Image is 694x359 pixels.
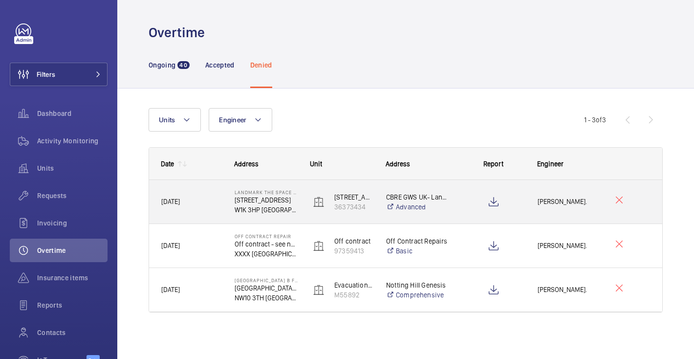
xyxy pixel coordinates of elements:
[235,293,298,303] p: NW10 3TH [GEOGRAPHIC_DATA]
[538,284,601,295] span: [PERSON_NAME].
[235,249,298,259] p: XXXX [GEOGRAPHIC_DATA]
[209,108,272,132] button: Engineer
[334,280,373,290] p: Evacuation - EPL No 2 Flats 22-44 Block B
[386,280,449,290] p: Notting Hill Genesis
[313,196,325,208] img: elevator.svg
[386,236,449,246] p: Off Contract Repairs
[234,160,259,168] span: Address
[37,191,108,201] span: Requests
[538,240,601,251] span: [PERSON_NAME].
[235,189,298,195] p: Landmark The Space Mayfair
[161,286,180,293] span: [DATE]
[10,63,108,86] button: Filters
[37,163,108,173] span: Units
[386,246,449,256] a: Basic
[386,290,449,300] a: Comprehensive
[235,205,298,215] p: W1K 3HP [GEOGRAPHIC_DATA]
[37,300,108,310] span: Reports
[37,69,55,79] span: Filters
[235,195,298,205] p: [STREET_ADDRESS]
[235,283,298,293] p: [GEOGRAPHIC_DATA] B Flats 22-44
[537,160,564,168] span: Engineer
[250,60,272,70] p: Denied
[313,284,325,296] img: elevator.svg
[483,160,503,168] span: Report
[219,116,246,124] span: Engineer
[235,277,298,283] p: [GEOGRAPHIC_DATA] B Flats 22-44 - High Risk Building
[538,196,601,207] span: [PERSON_NAME].
[386,202,449,212] a: Advanced
[159,116,175,124] span: Units
[37,246,108,255] span: Overtime
[584,116,606,123] span: 1 - 3 3
[161,242,180,249] span: [DATE]
[310,160,322,168] span: Unit
[334,290,373,300] p: M55892
[334,236,373,246] p: Off contract
[235,233,298,239] p: Off Contract Repair
[149,23,211,42] h1: Overtime
[149,108,201,132] button: Units
[386,160,410,168] span: Address
[596,116,602,124] span: of
[334,192,373,202] p: [STREET_ADDRESS]
[386,192,449,202] p: CBRE GWS UK- Landmark The Space Mayfair
[334,202,373,212] p: 36373434
[205,60,235,70] p: Accepted
[177,61,189,69] span: 40
[161,160,174,168] div: Date
[313,240,325,252] img: elevator.svg
[37,136,108,146] span: Activity Monitoring
[37,218,108,228] span: Invoicing
[37,273,108,283] span: Insurance items
[149,60,175,70] p: Ongoing
[37,109,108,118] span: Dashboard
[334,246,373,256] p: 97359413
[161,198,180,205] span: [DATE]
[235,239,298,249] p: Off contract - see notes in description
[37,328,108,337] span: Contacts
